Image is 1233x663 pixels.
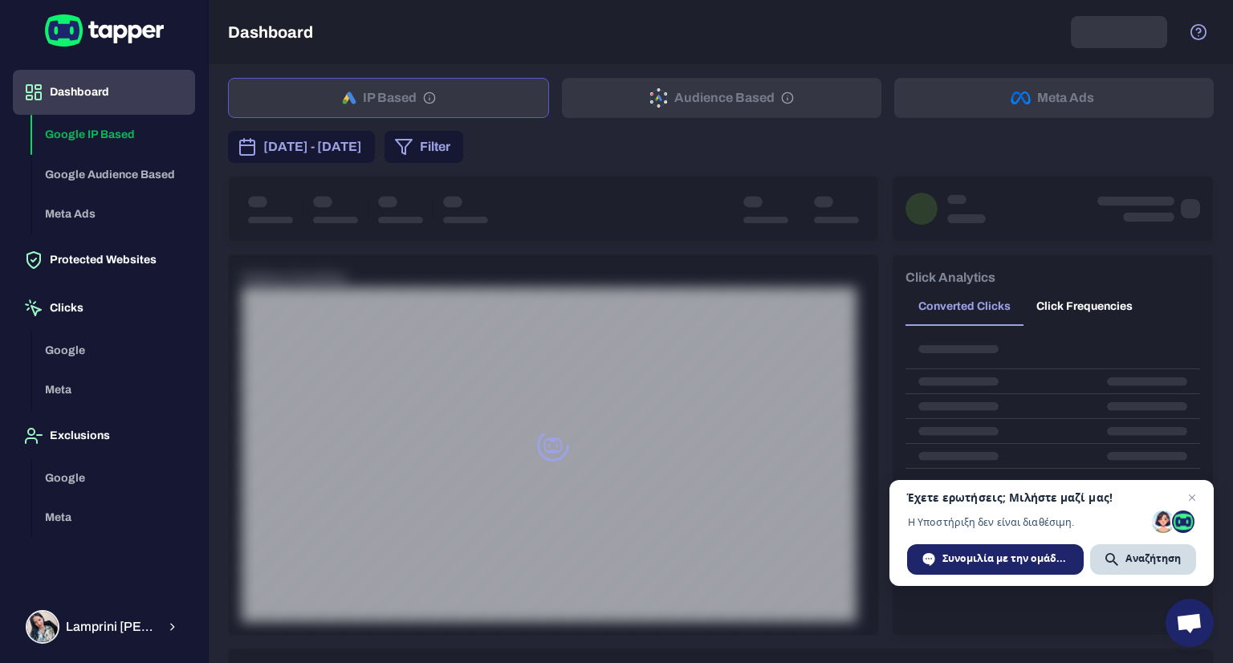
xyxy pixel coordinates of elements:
span: Αναζήτηση [1125,551,1181,566]
button: Click Frequencies [1023,287,1146,326]
h5: Dashboard [228,22,313,42]
button: Exclusions [13,413,195,458]
button: [DATE] - [DATE] [228,131,375,163]
a: Ανοιχτή συνομιλία [1166,599,1214,647]
span: Συνομιλία με την ομάδα [URL] [907,544,1084,575]
a: Exclusions [13,428,195,441]
button: Converted Clicks [905,287,1023,326]
button: Clicks [13,286,195,331]
span: Lamprini [PERSON_NAME] [66,619,157,635]
button: Lamprini ReppaLamprini [PERSON_NAME] [13,604,195,650]
a: Clicks [13,300,195,314]
button: Protected Websites [13,238,195,283]
a: Protected Websites [13,252,195,266]
h6: Click Analytics [905,268,995,287]
span: Αναζήτηση [1090,544,1196,575]
span: Συνομιλία με την ομάδα [URL] [942,551,1068,566]
span: Έχετε ερωτήσεις; Μιλήστε μαζί μας! [907,491,1196,504]
button: Dashboard [13,70,195,115]
span: Η Υποστήριξη δεν είναι διαθέσιμη. [907,516,1146,528]
span: [DATE] - [DATE] [263,137,362,157]
button: Filter [385,131,463,163]
a: Dashboard [13,84,195,98]
img: Lamprini Reppa [27,612,58,642]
